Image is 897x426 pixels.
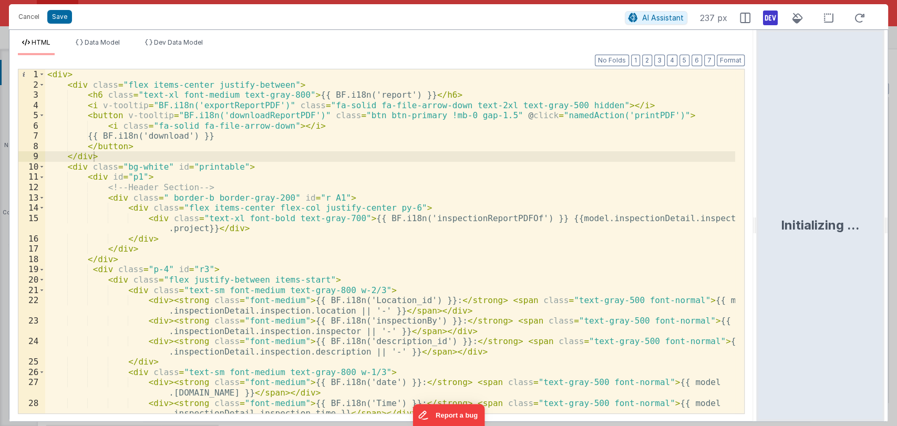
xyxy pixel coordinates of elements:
[47,10,72,24] button: Save
[704,55,715,66] button: 7
[18,367,45,378] div: 26
[679,55,689,66] button: 5
[18,141,45,152] div: 8
[642,55,652,66] button: 2
[18,244,45,254] div: 17
[781,217,860,234] div: Initializing ...
[18,121,45,131] div: 6
[625,11,687,25] button: AI Assistant
[700,12,727,24] span: 237 px
[18,110,45,121] div: 5
[642,13,684,22] span: AI Assistant
[18,203,45,213] div: 14
[18,90,45,100] div: 3
[18,398,45,419] div: 28
[18,69,45,80] div: 1
[717,55,745,66] button: Format
[18,172,45,182] div: 11
[18,234,45,244] div: 16
[18,100,45,111] div: 4
[18,264,45,275] div: 19
[154,38,203,46] span: Dev Data Model
[18,162,45,172] div: 10
[18,285,45,296] div: 21
[667,55,677,66] button: 4
[32,38,50,46] span: HTML
[13,9,45,24] button: Cancel
[413,404,484,426] iframe: Marker.io feedback button
[18,377,45,398] div: 27
[18,182,45,193] div: 12
[18,295,45,316] div: 22
[18,357,45,367] div: 25
[631,55,640,66] button: 1
[18,213,45,234] div: 15
[692,55,702,66] button: 6
[595,55,629,66] button: No Folds
[654,55,665,66] button: 3
[18,336,45,357] div: 24
[18,316,45,336] div: 23
[18,193,45,203] div: 13
[85,38,120,46] span: Data Model
[18,151,45,162] div: 9
[18,131,45,141] div: 7
[18,275,45,285] div: 20
[18,80,45,90] div: 2
[18,254,45,265] div: 18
